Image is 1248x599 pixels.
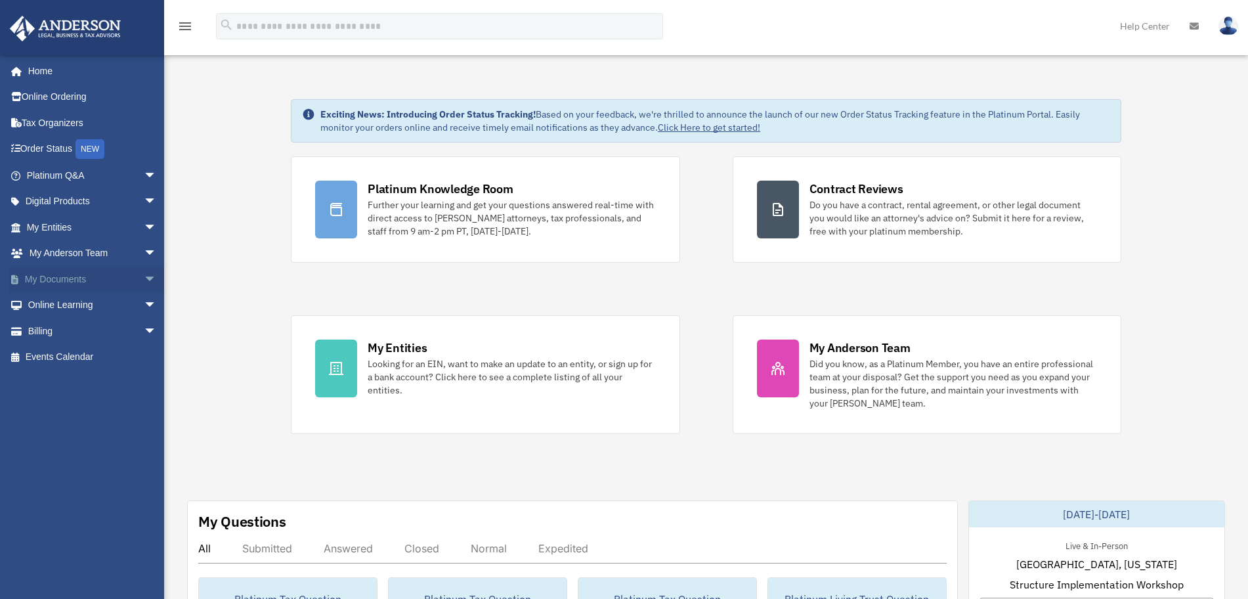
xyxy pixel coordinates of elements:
a: Click Here to get started! [658,122,760,133]
a: Tax Organizers [9,110,177,136]
img: User Pic [1218,16,1238,35]
span: [GEOGRAPHIC_DATA], [US_STATE] [1016,556,1177,572]
a: Online Learningarrow_drop_down [9,292,177,319]
div: Based on your feedback, we're thrilled to announce the launch of our new Order Status Tracking fe... [320,108,1110,134]
a: Events Calendar [9,344,177,370]
span: arrow_drop_down [144,266,170,293]
a: Platinum Q&Aarrow_drop_down [9,162,177,189]
div: Expedited [538,542,588,555]
span: arrow_drop_down [144,318,170,345]
span: arrow_drop_down [144,162,170,189]
div: Closed [404,542,439,555]
div: Contract Reviews [809,181,903,197]
div: Answered [324,542,373,555]
div: My Anderson Team [809,340,911,356]
a: Online Ordering [9,84,177,110]
a: Home [9,58,170,84]
a: My Entities Looking for an EIN, want to make an update to an entity, or sign up for a bank accoun... [291,315,679,434]
span: arrow_drop_down [144,240,170,267]
strong: Exciting News: Introducing Order Status Tracking! [320,108,536,120]
div: NEW [75,139,104,159]
a: Contract Reviews Do you have a contract, rental agreement, or other legal document you would like... [733,156,1121,263]
div: Further your learning and get your questions answered real-time with direct access to [PERSON_NAM... [368,198,655,238]
a: Billingarrow_drop_down [9,318,177,344]
div: Do you have a contract, rental agreement, or other legal document you would like an attorney's ad... [809,198,1097,238]
span: arrow_drop_down [144,214,170,241]
span: arrow_drop_down [144,189,170,215]
span: Structure Implementation Workshop [1010,577,1184,592]
a: Digital Productsarrow_drop_down [9,189,177,215]
a: Platinum Knowledge Room Further your learning and get your questions answered real-time with dire... [291,156,679,263]
a: My Anderson Team Did you know, as a Platinum Member, you have an entire professional team at your... [733,315,1121,434]
a: My Entitiesarrow_drop_down [9,214,177,240]
div: All [198,542,211,555]
a: menu [177,23,193,34]
i: search [219,18,234,32]
a: My Anderson Teamarrow_drop_down [9,240,177,267]
div: Platinum Knowledge Room [368,181,513,197]
img: Anderson Advisors Platinum Portal [6,16,125,41]
span: arrow_drop_down [144,292,170,319]
div: My Questions [198,512,286,531]
div: Live & In-Person [1055,538,1138,552]
i: menu [177,18,193,34]
a: My Documentsarrow_drop_down [9,266,177,292]
div: Submitted [242,542,292,555]
div: My Entities [368,340,427,356]
div: [DATE]-[DATE] [969,501,1224,527]
div: Did you know, as a Platinum Member, you have an entire professional team at your disposal? Get th... [809,357,1097,410]
div: Normal [471,542,507,555]
a: Order StatusNEW [9,136,177,163]
div: Looking for an EIN, want to make an update to an entity, or sign up for a bank account? Click her... [368,357,655,397]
